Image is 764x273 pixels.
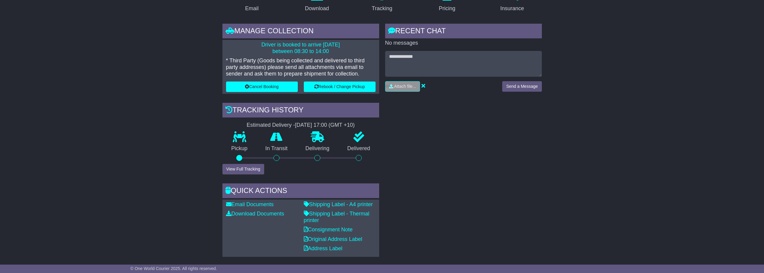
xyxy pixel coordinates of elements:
p: No messages [385,40,542,46]
div: Estimated Delivery - [222,122,379,129]
p: Driver is booked to arrive [DATE] between 08:30 to 14:00 [226,42,376,55]
div: RECENT CHAT [385,24,542,40]
div: Pricing [439,4,455,13]
button: Rebook / Change Pickup [304,82,376,92]
a: Shipping Label - Thermal printer [304,211,370,223]
button: Send a Message [502,81,542,92]
a: Original Address Label [304,236,362,242]
div: Tracking [372,4,392,13]
div: [DATE] 17:00 (GMT +10) [295,122,355,129]
div: Insurance [500,4,524,13]
button: Cancel Booking [226,82,298,92]
a: Consignment Note [304,227,353,233]
p: Delivering [297,145,339,152]
p: * Third Party (Goods being collected and delivered to third party addresses) please send all atta... [226,58,376,77]
div: Quick Actions [222,183,379,200]
a: Download Documents [226,211,284,217]
a: Shipping Label - A4 printer [304,201,373,207]
a: Address Label [304,245,343,251]
span: © One World Courier 2025. All rights reserved. [130,266,217,271]
button: View Full Tracking [222,164,264,174]
p: In Transit [256,145,297,152]
div: Download [305,4,329,13]
div: Manage collection [222,24,379,40]
div: Email [245,4,258,13]
p: Delivered [338,145,379,152]
a: Email Documents [226,201,274,207]
p: Pickup [222,145,257,152]
div: Tracking history [222,103,379,119]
